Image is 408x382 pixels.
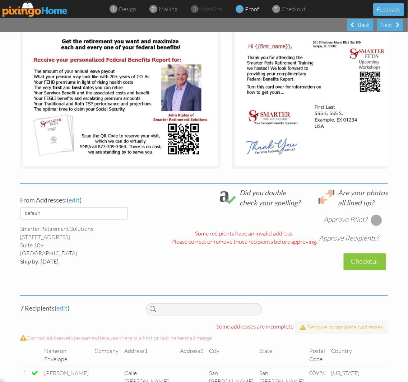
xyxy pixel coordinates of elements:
[245,5,259,13] span: proof
[240,198,301,208] div: check your spelling?
[23,28,218,166] img: Landscape Image
[220,190,236,204] img: check_spelling.svg
[307,324,383,331] span: Remove Incomplete Addresses
[329,344,391,367] td: Country
[20,196,67,204] span: From Addresses:
[344,253,386,270] div: Checkout
[324,215,367,225] div: Approve Print?
[338,198,388,208] div: all lined up?
[171,238,317,246] div: Please correct or remove those recipients before approving.
[373,3,404,16] button: Feedback
[171,230,317,238] div: Some recipients have an invalid address.
[152,5,155,13] span: 2
[20,305,135,312] h4: 7 Recipient ( )
[319,190,335,204] img: lineup.svg
[121,344,177,367] td: Address1
[69,196,80,204] span: edit
[307,344,329,367] td: Postal Code
[319,234,379,243] div: Approve Recipients?
[112,5,115,13] span: 1
[119,5,136,13] span: design
[177,344,206,367] td: Address2
[282,5,306,13] span: checkout
[20,258,59,265] span: Ship by: [DATE]
[56,304,68,312] span: edit
[41,344,92,367] td: Name on Envelope
[238,5,241,13] span: 4
[275,5,278,13] span: 5
[92,344,121,367] td: Company
[20,197,135,204] h4: ( )
[347,19,374,31] div: Back
[200,5,222,13] span: add-ons
[377,19,403,31] div: Next
[159,5,177,13] span: mailing
[2,1,68,17] img: pixingo logo
[338,188,388,197] div: Are your photos
[20,334,388,343] div: Cannot edit envelope names because there is a first or last name mail merge
[240,188,301,197] div: Did you double
[52,304,55,312] span: s
[256,344,307,367] td: State
[295,321,388,334] button: Remove Incomplete Addresses
[206,344,256,367] td: City
[20,225,135,266] div: Smarter Retirement Solutions [STREET_ADDRESS] [GEOGRAPHIC_DATA]
[216,323,293,330] span: Some addresses are incomplete
[20,242,43,249] span: Suite 109
[44,370,89,377] span: [PERSON_NAME]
